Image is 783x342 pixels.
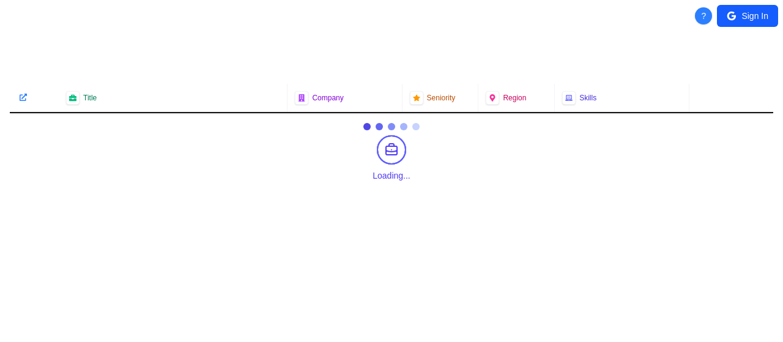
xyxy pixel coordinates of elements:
span: Company [312,93,343,103]
span: Title [83,93,97,103]
button: About Techjobs [695,7,712,24]
button: Sign In [717,5,778,27]
span: Region [503,93,526,103]
span: Skills [579,93,596,103]
span: ? [702,10,707,22]
div: Loading... [373,169,410,182]
span: Seniority [427,93,456,103]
